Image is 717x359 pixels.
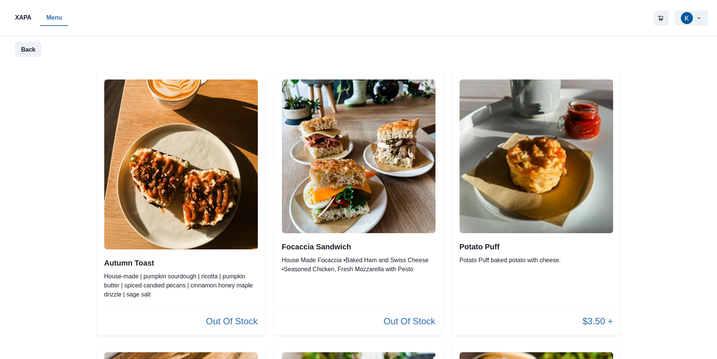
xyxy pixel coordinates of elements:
[282,242,435,251] h2: Focaccia Sandwich
[46,13,62,22] p: Menu
[583,315,613,328] p: $3.50 +
[104,79,258,249] img: original.jpeg
[282,79,435,233] img: original.jpeg
[15,13,31,22] p: XAPA
[104,258,258,267] h2: Autumn Toast
[274,72,443,335] div: Focaccia SandwichHouse Made Focaccia •Baked Ham and Swiss Cheese •Seasoned Chicken, Fresh Mozzare...
[282,256,435,274] p: House Made Focaccia •Baked Ham and Swiss Cheese •Seasoned Chicken, Fresh Mozzarella with Pesto
[15,42,41,57] button: Back
[452,72,621,335] div: Potato PuffPotato Puff baked potato with cheese.$3.50 +
[460,242,613,251] h2: Potato Puff
[97,72,265,335] div: Autumn ToastHouse-made | pumpkin sourdough | ricotta | pumpkin butter | spiced candied pecans | c...
[675,11,708,26] button: Katie Smithy
[460,79,613,233] img: original.jpeg
[654,11,669,26] button: Go to your shopping cart
[460,256,613,265] p: Potato Puff baked potato with cheese.
[104,272,258,299] p: House-made | pumpkin sourdough | ricotta | pumpkin butter | spiced candied pecans | cinnamon hone...
[384,315,435,328] p: Out Of Stock
[206,315,257,328] p: Out Of Stock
